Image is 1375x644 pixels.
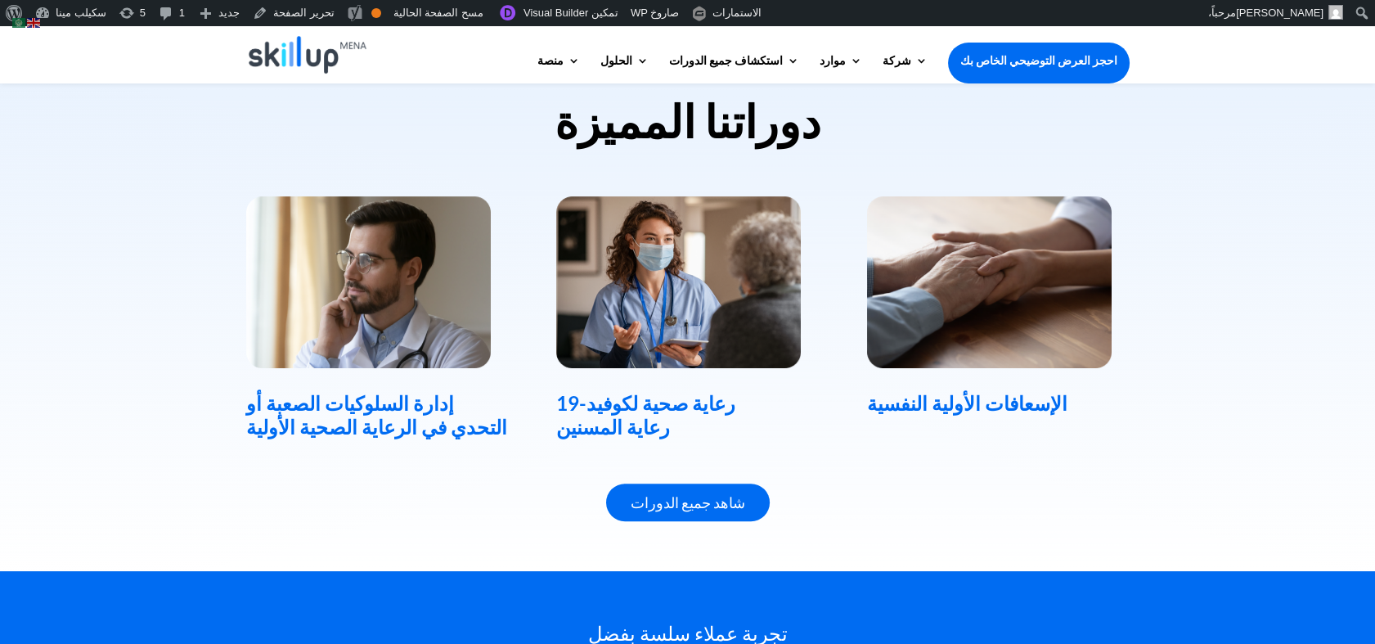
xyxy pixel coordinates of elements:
[600,55,649,83] a: الحلول
[669,53,783,67] font: استكشاف جميع الدورات
[27,18,40,28] img: en
[179,7,185,19] font: 1
[631,493,745,511] font: شاهد جميع الدورات
[712,7,762,19] font: الاستمارات
[883,53,911,67] font: شركة
[867,196,1112,368] img: دورات مميزة في الرعاية الصحية 3
[12,18,25,28] img: ar
[600,53,632,67] font: الحلول
[140,7,146,19] font: 5
[1208,7,1236,19] font: مرحباً،
[556,415,670,439] font: رعاية المسنين
[883,55,928,83] a: شركة
[523,7,618,19] font: تمكين Visual Builder
[820,53,846,67] font: موارد
[555,94,821,148] font: دوراتنا المميزة
[948,43,1130,79] a: احجز العرض التوضيحي الخاص بك
[249,36,367,74] img: سكيلب مينا
[1103,467,1375,644] iframe: أداة الدردشة
[606,484,770,522] a: شاهد جميع الدورات
[669,55,799,83] a: استكشاف جميع الدورات
[556,391,735,415] font: رعاية صحية لكوفيد-19
[273,7,335,19] font: تحرير الصفحة
[537,53,564,67] font: منصة
[631,7,680,19] font: صاروخ WP
[246,196,491,368] img: دورات مميزة في الرعاية الصحية 1
[371,8,381,18] div: نعم
[393,7,483,19] font: مسح الصفحة الحالية
[867,391,1067,415] font: الإسعافات الأولية النفسية
[56,7,106,19] font: سكيلب مينا
[1236,7,1323,19] font: [PERSON_NAME]
[820,55,862,83] a: موارد
[246,391,507,439] font: إدارة السلوكيات الصعبة أو التحدي في الرعاية الصحية الأولية
[556,196,801,368] img: دورات مميزة في الرعاية الصحية 2
[960,53,1117,67] font: احجز العرض التوضيحي الخاص بك
[27,12,42,30] a: English
[218,7,240,19] font: جديد
[537,55,580,83] a: منصة
[12,12,27,30] a: Arabic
